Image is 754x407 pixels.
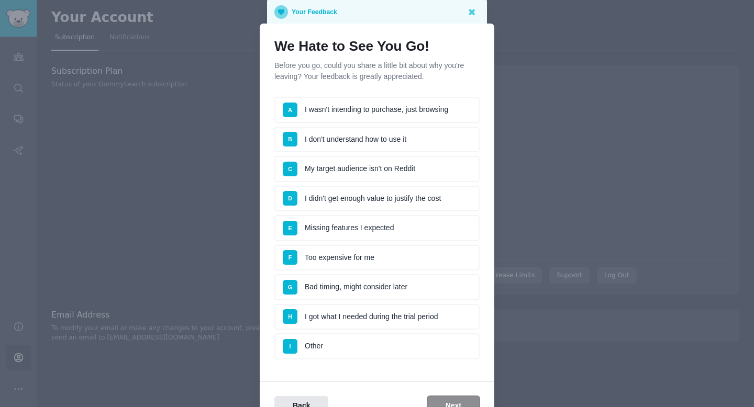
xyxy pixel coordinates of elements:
span: E [288,225,292,231]
h1: We Hate to See You Go! [274,38,480,55]
p: Your Feedback [292,5,337,19]
span: I [290,343,291,349]
span: C [288,166,292,172]
span: F [289,254,292,261]
span: A [288,107,292,113]
span: G [288,284,292,290]
p: Before you go, could you share a little bit about why you're leaving? Your feedback is greatly ap... [274,60,480,82]
span: H [288,313,292,320]
span: B [288,136,292,142]
span: D [288,195,292,201]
